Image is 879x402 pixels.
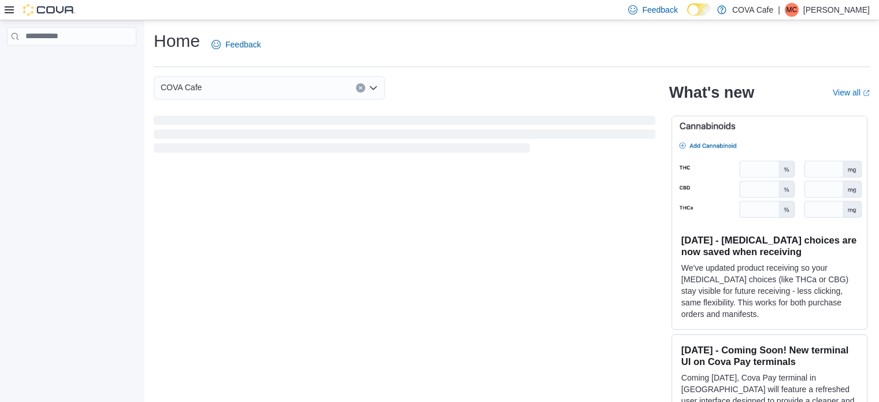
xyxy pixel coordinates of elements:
nav: Complex example [7,48,136,76]
span: Loading [154,118,655,155]
span: MC [787,3,798,17]
img: Cova [23,4,75,16]
p: | [778,3,780,17]
h3: [DATE] - [MEDICAL_DATA] choices are now saved when receiving [681,234,858,257]
h3: [DATE] - Coming Soon! New terminal UI on Cova Pay terminals [681,344,858,367]
p: We've updated product receiving so your [MEDICAL_DATA] choices (like THCa or CBG) stay visible fo... [681,262,858,320]
svg: External link [863,90,870,97]
a: Feedback [207,33,265,56]
p: [PERSON_NAME] [803,3,870,17]
span: COVA Cafe [161,80,202,94]
button: Open list of options [369,83,378,93]
input: Dark Mode [687,3,711,16]
a: View allExternal link [833,88,870,97]
div: Mike Cote [785,3,799,17]
span: Feedback [642,4,677,16]
span: Feedback [225,39,261,50]
h1: Home [154,29,200,53]
button: Clear input [356,83,365,93]
p: COVA Cafe [732,3,773,17]
h2: What's new [669,83,754,102]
